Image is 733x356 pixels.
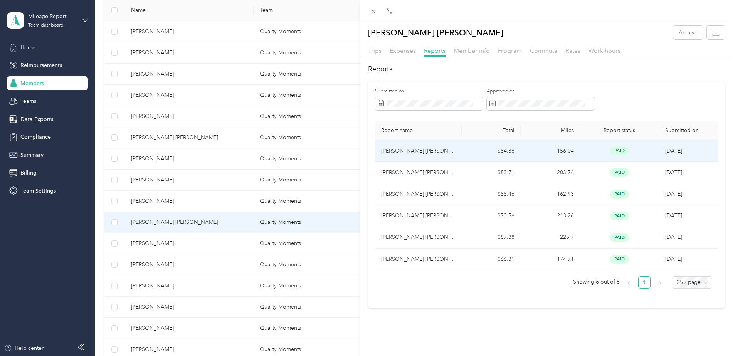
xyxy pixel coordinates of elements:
div: Miles [527,127,574,134]
label: Submitted on [375,88,483,95]
span: Work hours [588,47,620,54]
button: left [623,276,635,289]
p: [PERSON_NAME] [PERSON_NAME] Mileage 07/01-07/15 [381,233,456,242]
span: [DATE] [665,212,682,219]
p: [PERSON_NAME] [PERSON_NAME] Mileage 9/1-9/15 [381,147,456,155]
span: left [627,280,631,285]
span: 25 / page [677,277,708,288]
span: Rates [566,47,580,54]
span: [DATE] [665,169,682,176]
span: [DATE] [665,234,682,240]
span: paid [610,212,629,220]
span: Commute [530,47,558,54]
iframe: Everlance-gr Chat Button Frame [690,313,733,356]
a: 1 [639,277,650,288]
p: [PERSON_NAME] [PERSON_NAME] [DATE]-[DATE] [381,190,456,198]
span: Report status [586,127,653,134]
span: Expenses [390,47,416,54]
button: right [654,276,666,289]
p: [PERSON_NAME] [PERSON_NAME] [368,26,503,39]
div: Page Size [672,276,712,289]
li: 1 [638,276,651,289]
th: Submitted on [659,121,718,140]
p: [PERSON_NAME] [PERSON_NAME] Mileage 6/16-6/30 [381,255,456,264]
span: paid [610,255,629,264]
li: Next Page [654,276,666,289]
td: 162.93 [521,183,580,205]
td: $70.56 [462,205,521,227]
th: Report name [375,121,462,140]
span: [DATE] [665,148,682,154]
td: 225.7 [521,227,580,249]
td: 213.26 [521,205,580,227]
span: right [657,280,662,285]
div: Total [468,127,515,134]
span: Member info [454,47,490,54]
span: paid [610,146,629,155]
span: [DATE] [665,191,682,197]
span: paid [610,168,629,177]
span: paid [610,233,629,242]
td: 174.71 [521,249,580,270]
td: 156.04 [521,140,580,162]
label: Approved on [487,88,595,95]
td: $83.71 [462,162,521,183]
h2: Reports [368,64,725,74]
span: [DATE] [665,256,682,262]
p: [PERSON_NAME] [PERSON_NAME] Mileage [DATE]-[DATE] [381,212,456,220]
td: $66.31 [462,249,521,270]
button: Archive [673,26,703,39]
td: 203.74 [521,162,580,183]
td: $55.46 [462,183,521,205]
span: Reports [424,47,446,54]
span: Trips [368,47,382,54]
span: paid [610,190,629,198]
td: $87.88 [462,227,521,249]
li: Previous Page [623,276,635,289]
p: [PERSON_NAME] [PERSON_NAME] Mileage 8/16 - 8/31 [381,168,456,177]
span: Showing 6 out of 6 [573,276,620,288]
span: Program [498,47,522,54]
td: $54.38 [462,140,521,162]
